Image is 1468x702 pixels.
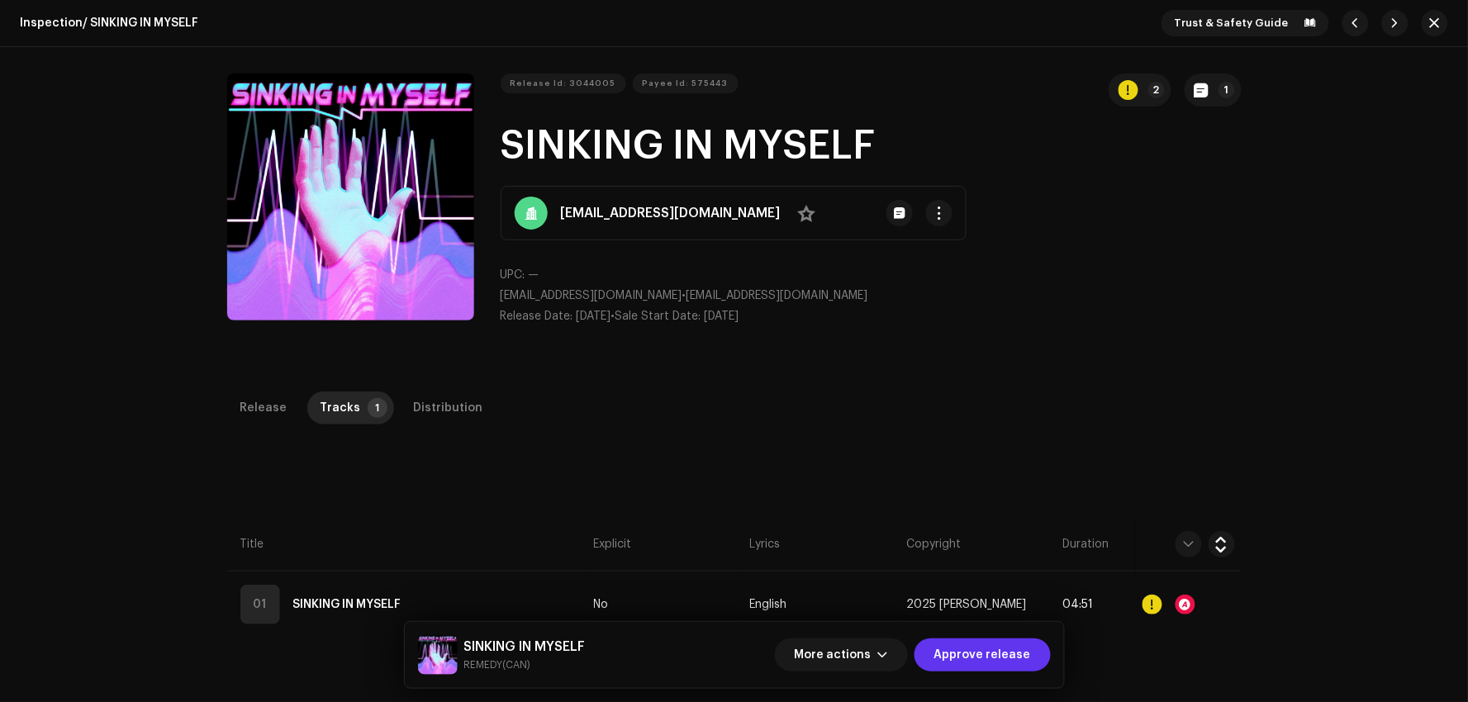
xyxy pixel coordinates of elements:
span: [EMAIL_ADDRESS][DOMAIN_NAME] [501,290,682,301]
p: • [501,287,1242,305]
span: No [594,599,609,611]
h5: SINKING IN MYSELF [464,637,586,657]
strong: SINKING IN MYSELF [293,588,401,621]
button: 2 [1109,74,1171,107]
button: Release Id: 3044005 [501,74,626,93]
span: — [529,269,539,281]
div: 01 [240,585,280,624]
span: [DATE] [577,311,611,322]
strong: [EMAIL_ADDRESS][DOMAIN_NAME] [561,203,781,223]
h1: SINKING IN MYSELF [501,120,1242,173]
span: Release Date: [501,311,573,322]
button: 1 [1185,74,1242,107]
span: More actions [795,638,872,671]
div: Distribution [414,391,483,425]
p-badge: 1 [1219,82,1235,98]
img: 72e1e320-1158-4c20-8696-0126c5629682 [418,635,458,675]
button: Payee Id: 575443 [633,74,739,93]
p-badge: 1 [368,398,387,418]
span: Duration [1063,536,1109,553]
span: Explicit [594,536,632,553]
span: [EMAIL_ADDRESS][DOMAIN_NAME] [686,290,868,301]
button: More actions [775,638,908,671]
span: English [750,599,787,611]
span: 2025 KURTIS RUSHWORTH [906,599,1026,611]
span: Payee Id: 575443 [643,67,729,100]
span: 04:51 [1063,599,1094,610]
span: Copyright [906,536,961,553]
p-badge: 2 [1148,82,1165,98]
span: Release Id: 3044005 [511,67,616,100]
span: Lyrics [750,536,781,553]
div: Release [240,391,287,425]
span: • [501,311,615,322]
button: Approve release [915,638,1051,671]
span: UPC: [501,269,525,281]
small: SINKING IN MYSELF [464,657,586,673]
div: Tracks [321,391,361,425]
span: [DATE] [705,311,739,322]
span: Approve release [934,638,1031,671]
span: Sale Start Date: [615,311,701,322]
